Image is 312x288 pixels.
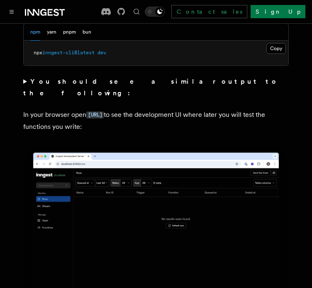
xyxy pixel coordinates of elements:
[97,50,106,56] span: dev
[86,111,104,119] a: [URL]
[42,50,95,56] span: inngest-cli@latest
[145,7,165,17] button: Toggle dark mode
[266,43,286,54] button: Copy
[23,109,289,133] p: In your browser open to see the development UI where later you will test the functions you write:
[86,111,104,119] code: [URL]
[30,24,40,41] button: npm
[251,5,305,18] a: Sign Up
[47,24,56,41] button: yarn
[171,5,247,18] a: Contact sales
[34,50,42,56] span: npx
[23,76,289,99] summary: You should see a similar output to the following:
[23,77,278,97] strong: You should see a similar output to the following:
[83,24,91,41] button: bun
[132,7,141,17] button: Find something...
[7,7,17,17] button: Toggle navigation
[63,24,76,41] button: pnpm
